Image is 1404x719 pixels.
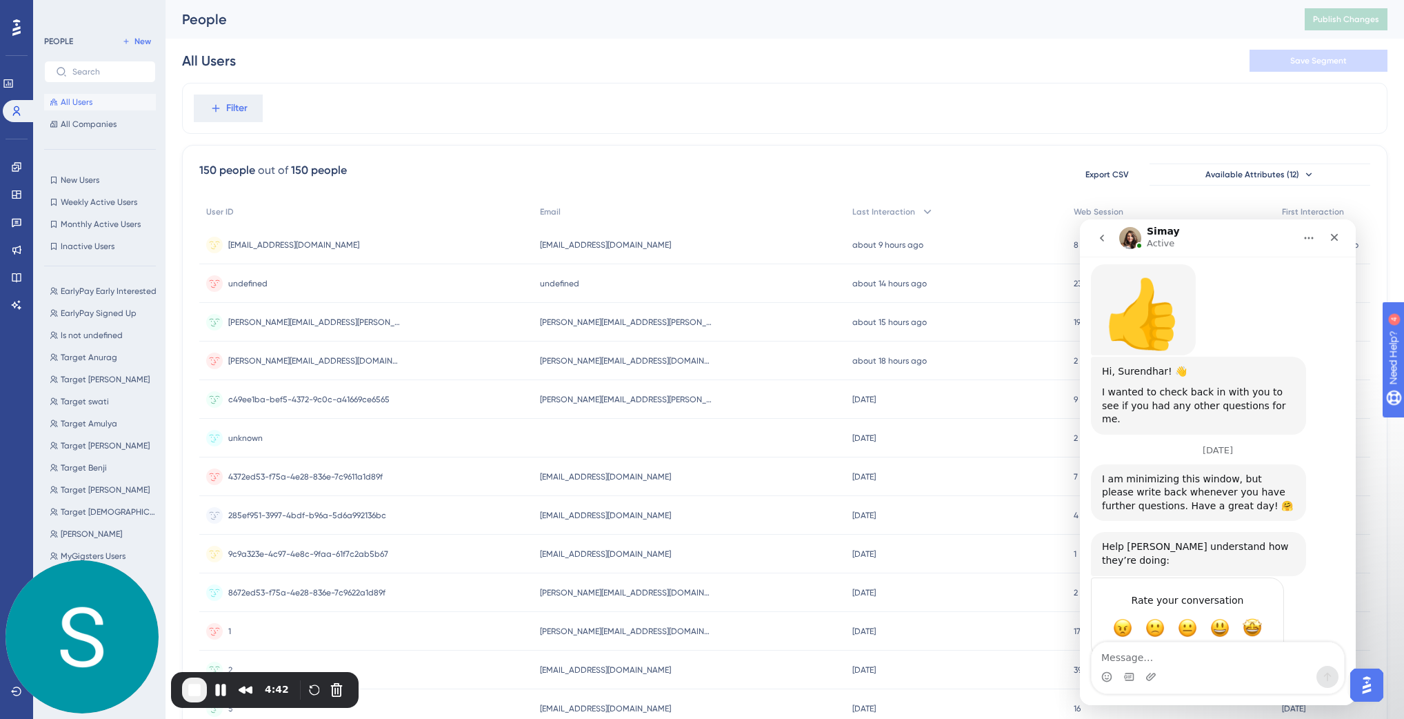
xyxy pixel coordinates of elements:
button: Available Attributes (12) [1150,164,1370,186]
span: MyGigsters Users [61,551,126,562]
div: out of [258,162,288,179]
input: Search [72,67,144,77]
button: Target Benji [44,460,164,476]
span: 1 [1074,549,1076,560]
span: Filter [226,100,248,117]
time: [DATE] [852,395,876,404]
span: [PERSON_NAME][EMAIL_ADDRESS][DOMAIN_NAME] [540,355,712,366]
span: [PERSON_NAME] [61,529,122,540]
span: 285ef951-3997-4bdf-b96a-5d6a992136bc [228,510,386,521]
button: MyGigsters Users [44,548,164,564]
div: 150 people [291,162,347,179]
span: 9 [1074,394,1078,405]
time: [DATE] [852,704,876,713]
span: Web Session [1074,206,1123,217]
span: New [134,36,151,47]
time: [DATE] [852,472,876,482]
button: Inactive Users [44,238,156,255]
span: undefined [540,278,579,289]
div: PEOPLE [44,36,73,47]
span: 1 [228,626,231,637]
button: All Companies [44,116,156,132]
span: 4372ed53-f75a-4e28-836e-7c9611a1d89f [228,471,383,482]
span: 9c9a323e-4c97-4e8c-9faa-61f7c2ab5b67 [228,549,388,560]
span: c49ee1ba-bef5-4372-9c0c-a41669ce6565 [228,394,390,405]
span: 2 [228,664,232,676]
span: Weekly Active Users [61,197,137,208]
time: [DATE] [1282,704,1305,713]
button: EarlyPay Signed Up [44,305,164,322]
span: Publish Changes [1313,14,1379,25]
button: Weekly Active Users [44,194,156,210]
span: Target [PERSON_NAME] [61,440,150,451]
button: Target swati [44,393,164,410]
span: Inactive Users [61,241,114,252]
button: [PERSON_NAME] [44,526,164,542]
button: Target [DEMOGRAPHIC_DATA] [44,504,164,520]
span: [EMAIL_ADDRESS][DOMAIN_NAME] [540,510,671,521]
span: 5 [228,703,233,714]
span: Is not undefined [61,330,123,341]
button: New [117,33,156,50]
span: [PERSON_NAME][EMAIL_ADDRESS][DOMAIN_NAME] [540,626,712,637]
time: [DATE] [852,433,876,443]
button: New Users [44,172,156,188]
span: [EMAIL_ADDRESS][DOMAIN_NAME] [540,664,671,676]
time: about 9 hours ago [852,240,923,250]
button: Target [PERSON_NAME] [44,482,164,498]
time: [DATE] [852,511,876,520]
time: about 15 hours ago [852,317,927,327]
span: Available Attributes (12) [1205,169,1299,180]
span: All Companies [61,119,117,130]
span: New Users [61,175,99,186]
button: Target [PERSON_NAME] [44,371,164,388]
span: Last Interaction [852,206,915,217]
span: Export CSV [1085,169,1129,180]
iframe: Intercom live chat [1080,219,1356,705]
span: 39 [1074,664,1082,676]
button: EarlyPay Early Interested [44,283,164,299]
span: [EMAIL_ADDRESS][DOMAIN_NAME] [228,239,359,250]
span: Target Amulya [61,418,117,429]
span: Target [DEMOGRAPHIC_DATA] [61,506,159,518]
time: about 18 hours ago [852,356,927,366]
span: [EMAIL_ADDRESS][DOMAIN_NAME] [540,549,671,560]
button: Filter [194,95,263,122]
button: Publish Changes [1305,8,1387,30]
span: Save Segment [1290,55,1347,66]
button: Target Anurag [44,349,164,366]
span: [EMAIL_ADDRESS][DOMAIN_NAME] [540,239,671,250]
span: 174 [1074,626,1085,637]
span: Target swati [61,396,109,407]
span: 16 [1074,703,1081,714]
span: Target Anurag [61,352,117,363]
span: [PERSON_NAME][EMAIL_ADDRESS][PERSON_NAME][DOMAIN_NAME] [540,317,712,328]
div: All Users [182,51,236,70]
span: Target [PERSON_NAME] [61,374,150,385]
span: 236 [1074,278,1086,289]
